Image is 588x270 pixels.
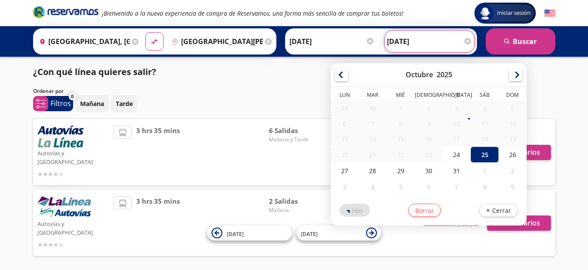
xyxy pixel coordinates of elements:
div: 31-Oct-25 [443,163,470,179]
th: Martes [359,91,386,101]
div: 21-Oct-25 [359,147,386,162]
button: [DATE] [207,226,292,241]
div: 26-Oct-25 [499,147,527,163]
span: 2 Salidas [269,196,330,206]
p: Autovías y [GEOGRAPHIC_DATA] [37,218,110,237]
button: Borrar [408,204,441,217]
span: 0 [71,93,74,100]
p: Filtros [50,98,71,109]
span: Mañana y Tarde [269,136,330,144]
div: 25-Oct-25 [470,147,498,163]
div: 27-Oct-25 [331,163,359,179]
button: Hoy [339,204,370,217]
div: 05-Oct-25 [499,101,527,116]
th: Jueves [415,91,443,101]
img: Autovías y La Línea [37,126,84,147]
p: ¿Con qué línea quieres salir? [33,65,156,79]
div: 10-Oct-25 [443,116,470,131]
div: 16-Oct-25 [415,131,443,147]
th: Domingo [499,91,527,101]
div: 06-Nov-25 [415,179,443,195]
div: 04-Nov-25 [359,179,386,195]
button: Tarde [111,95,138,112]
a: Brand Logo [33,5,98,21]
th: Viernes [443,91,470,101]
div: 24-Oct-25 [443,147,470,163]
span: 3 hrs 35 mins [136,126,180,179]
div: 23-Oct-25 [415,147,443,162]
div: 2025 [436,70,452,79]
div: 15-Oct-25 [386,131,414,147]
div: 14-Oct-25 [359,131,386,147]
div: 19-Oct-25 [499,131,527,147]
button: [DATE] [296,226,381,241]
span: Mañana [269,206,330,214]
span: [DATE] [227,230,244,237]
div: 03-Oct-25 [443,101,470,116]
div: 06-Oct-25 [331,116,359,131]
th: Miércoles [386,91,414,101]
div: 17-Oct-25 [443,131,470,147]
div: 29-Oct-25 [386,163,414,179]
button: English [544,8,555,19]
div: 29-Sep-25 [331,101,359,116]
div: 07-Nov-25 [443,179,470,195]
button: Buscar [486,28,555,55]
em: ¡Bienvenido a la nueva experiencia de compra de Reservamos, una forma más sencilla de comprar tus... [102,9,403,17]
span: [DATE] [301,230,318,237]
div: 22-Oct-25 [386,147,414,162]
div: 03-Nov-25 [331,179,359,195]
div: 09-Oct-25 [415,116,443,131]
div: 08-Nov-25 [470,179,498,195]
div: 28-Oct-25 [359,163,386,179]
th: Lunes [331,91,359,101]
button: Mañana [75,95,109,112]
p: Ordenar por [33,87,64,95]
input: Buscar Origen [36,31,130,52]
input: Buscar Destino [168,31,263,52]
div: 07-Oct-25 [359,116,386,131]
button: Cerrar [479,204,518,217]
i: Brand Logo [33,5,98,18]
th: Sábado [470,91,498,101]
div: 02-Oct-25 [415,101,443,116]
p: Autovías y [GEOGRAPHIC_DATA] [37,147,110,166]
div: Octubre [405,70,433,79]
p: Tarde [116,99,133,108]
input: Opcional [387,31,472,52]
img: Autovías y La Línea [37,196,91,218]
div: 12-Oct-25 [499,116,527,131]
div: 02-Nov-25 [499,163,527,179]
div: 08-Oct-25 [386,116,414,131]
div: 18-Oct-25 [470,131,498,147]
div: 01-Oct-25 [386,101,414,116]
div: 04-Oct-25 [470,101,498,116]
div: 05-Nov-25 [386,179,414,195]
div: 11-Oct-25 [470,116,498,131]
span: 6 Salidas [269,126,330,136]
p: Mañana [80,99,104,108]
span: 3 hrs 35 mins [136,196,180,249]
div: 30-Oct-25 [415,163,443,179]
div: 30-Sep-25 [359,101,386,116]
input: Elegir Fecha [289,31,375,52]
span: Iniciar sesión [494,9,534,17]
div: 01-Nov-25 [470,163,498,179]
div: 20-Oct-25 [331,147,359,162]
div: 09-Nov-25 [499,179,527,195]
div: 13-Oct-25 [331,131,359,147]
button: 0Filtros [33,96,73,111]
